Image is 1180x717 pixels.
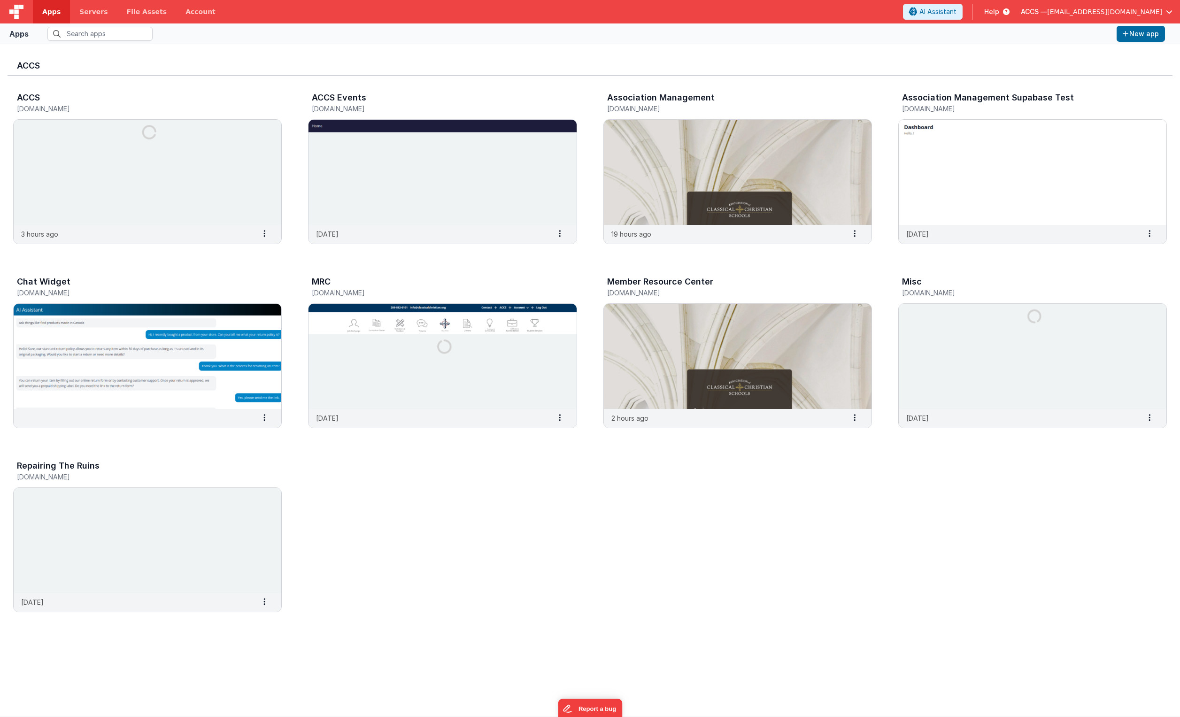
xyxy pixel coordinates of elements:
h5: [DOMAIN_NAME] [902,105,1143,112]
p: [DATE] [906,229,929,239]
h3: Association Management Supabase Test [902,93,1074,102]
h3: Member Resource Center [607,277,713,286]
h3: ACCS [17,61,1163,70]
h3: ACCS Events [312,93,366,102]
div: Apps [9,28,29,39]
h5: [DOMAIN_NAME] [607,289,848,296]
span: File Assets [127,7,167,16]
p: [DATE] [316,413,339,423]
span: AI Assistant [919,7,956,16]
h5: [DOMAIN_NAME] [17,105,258,112]
button: New app [1117,26,1165,42]
h3: Chat Widget [17,277,70,286]
h5: [DOMAIN_NAME] [17,473,258,480]
span: Apps [42,7,61,16]
p: 19 hours ago [611,229,651,239]
h5: [DOMAIN_NAME] [607,105,848,112]
h3: Association Management [607,93,715,102]
p: [DATE] [906,413,929,423]
h3: Misc [902,277,922,286]
p: 3 hours ago [21,229,58,239]
button: AI Assistant [903,4,963,20]
p: [DATE] [21,597,44,607]
h3: Repairing The Ruins [17,461,100,470]
span: [EMAIL_ADDRESS][DOMAIN_NAME] [1047,7,1162,16]
h3: ACCS [17,93,40,102]
h5: [DOMAIN_NAME] [902,289,1143,296]
h5: [DOMAIN_NAME] [312,105,553,112]
input: Search apps [47,27,153,41]
p: 2 hours ago [611,413,648,423]
span: Help [984,7,999,16]
h3: MRC [312,277,331,286]
p: [DATE] [316,229,339,239]
span: ACCS — [1021,7,1047,16]
h5: [DOMAIN_NAME] [312,289,553,296]
h5: [DOMAIN_NAME] [17,289,258,296]
span: Servers [79,7,108,16]
button: ACCS — [EMAIL_ADDRESS][DOMAIN_NAME] [1021,7,1172,16]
